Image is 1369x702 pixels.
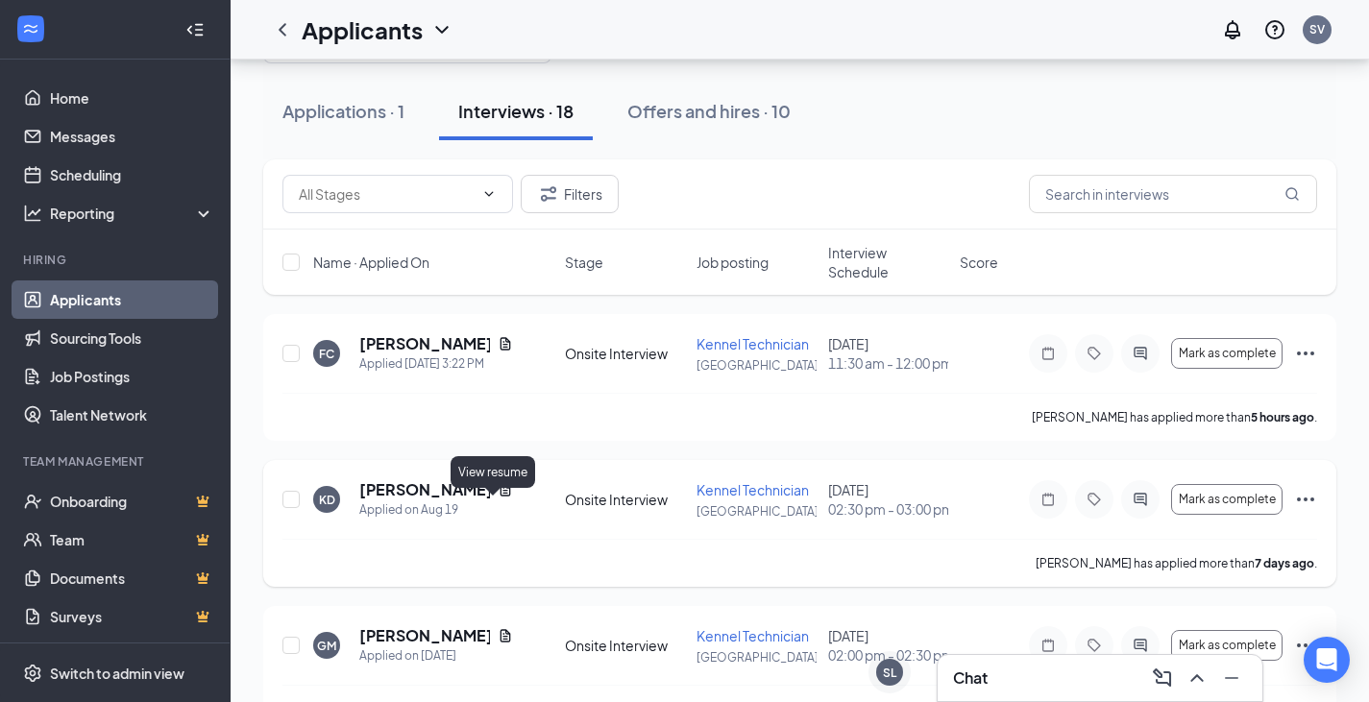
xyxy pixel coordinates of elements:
[828,626,948,665] div: [DATE]
[451,456,535,488] div: View resume
[1304,637,1350,683] div: Open Intercom Messenger
[1255,556,1314,570] b: 7 days ago
[498,336,513,351] svg: Document
[1036,555,1317,571] p: [PERSON_NAME] has applied more than .
[1129,492,1152,507] svg: ActiveChat
[697,357,817,374] p: [GEOGRAPHIC_DATA]
[50,156,214,194] a: Scheduling
[697,481,809,498] span: Kennel Technician
[883,665,896,681] div: SL
[828,353,948,373] span: 11:30 am - 12:00 pm
[319,492,335,508] div: KD
[1179,347,1276,360] span: Mark as complete
[1129,346,1152,361] svg: ActiveChat
[319,346,334,362] div: FC
[359,479,490,500] h5: [PERSON_NAME]
[953,667,988,689] h3: Chat
[960,253,998,272] span: Score
[521,175,619,213] button: Filter Filters
[537,182,560,206] svg: Filter
[1294,634,1317,657] svg: Ellipses
[359,354,513,374] div: Applied [DATE] 3:22 PM
[1083,346,1106,361] svg: Tag
[50,79,214,117] a: Home
[828,480,948,519] div: [DATE]
[1221,18,1244,41] svg: Notifications
[185,20,205,39] svg: Collapse
[565,344,685,363] div: Onsite Interview
[21,19,40,38] svg: WorkstreamLogo
[313,253,429,272] span: Name · Applied On
[50,319,214,357] a: Sourcing Tools
[1147,663,1178,693] button: ComposeMessage
[498,628,513,643] svg: Document
[1309,21,1325,37] div: SV
[1029,175,1317,213] input: Search in interviews
[23,453,210,470] div: Team Management
[317,638,336,654] div: GM
[359,333,490,354] h5: [PERSON_NAME]
[565,490,685,509] div: Onsite Interview
[828,499,948,519] span: 02:30 pm - 03:00 pm
[458,99,574,123] div: Interviews · 18
[1037,638,1060,653] svg: Note
[565,253,603,272] span: Stage
[1083,638,1106,653] svg: Tag
[1129,638,1152,653] svg: ActiveChat
[1251,410,1314,424] b: 5 hours ago
[23,204,42,223] svg: Analysis
[697,335,809,352] span: Kennel Technician
[50,204,215,223] div: Reporting
[430,18,453,41] svg: ChevronDown
[565,636,685,655] div: Onsite Interview
[299,183,474,205] input: All Stages
[50,396,214,434] a: Talent Network
[302,13,423,46] h1: Applicants
[1032,409,1317,425] p: [PERSON_NAME] has applied more than .
[1182,663,1212,693] button: ChevronUp
[1284,186,1300,202] svg: MagnifyingGlass
[50,280,214,319] a: Applicants
[50,664,184,683] div: Switch to admin view
[828,243,948,281] span: Interview Schedule
[50,117,214,156] a: Messages
[1294,488,1317,511] svg: Ellipses
[1294,342,1317,365] svg: Ellipses
[1179,639,1276,652] span: Mark as complete
[50,482,214,520] a: OnboardingCrown
[697,253,769,272] span: Job posting
[1186,666,1209,690] svg: ChevronUp
[1179,493,1276,506] span: Mark as complete
[1263,18,1286,41] svg: QuestionInfo
[828,334,948,373] div: [DATE]
[1216,663,1247,693] button: Minimize
[1037,492,1060,507] svg: Note
[697,649,817,666] p: [GEOGRAPHIC_DATA]
[1171,338,1283,369] button: Mark as complete
[50,520,214,559] a: TeamCrown
[1220,666,1243,690] svg: Minimize
[828,645,948,665] span: 02:00 pm - 02:30 pm
[697,503,817,520] p: [GEOGRAPHIC_DATA]
[359,625,490,646] h5: [PERSON_NAME]
[697,627,809,644] span: Kennel Technician
[50,357,214,396] a: Job Postings
[359,646,513,666] div: Applied on [DATE]
[50,559,214,597] a: DocumentsCrown
[1171,630,1283,661] button: Mark as complete
[1083,492,1106,507] svg: Tag
[1171,484,1283,515] button: Mark as complete
[481,186,497,202] svg: ChevronDown
[282,99,404,123] div: Applications · 1
[271,18,294,41] svg: ChevronLeft
[627,99,791,123] div: Offers and hires · 10
[1037,346,1060,361] svg: Note
[23,252,210,268] div: Hiring
[359,500,513,520] div: Applied on Aug 19
[23,664,42,683] svg: Settings
[1151,666,1174,690] svg: ComposeMessage
[50,597,214,636] a: SurveysCrown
